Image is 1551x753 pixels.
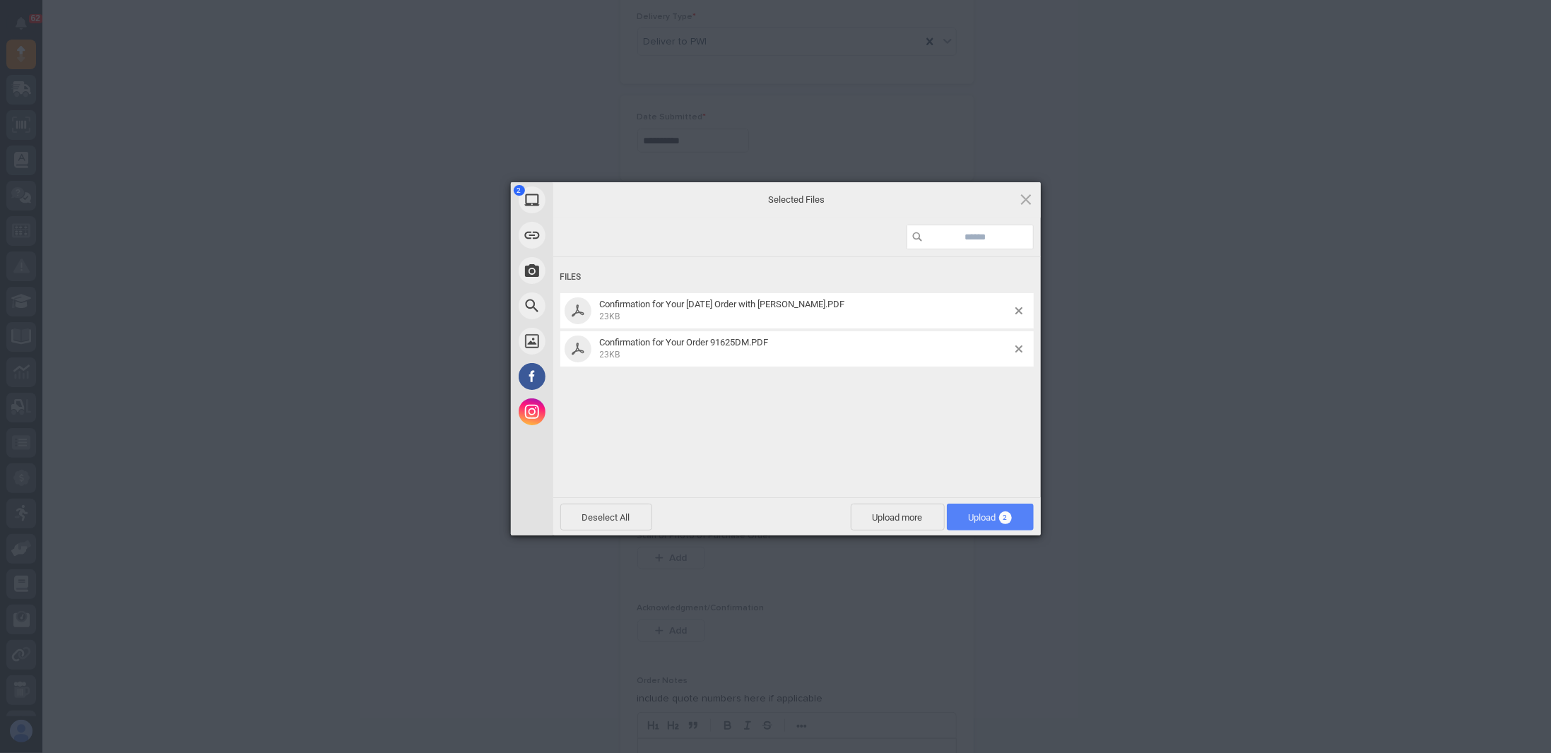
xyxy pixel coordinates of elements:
[596,299,1015,322] span: Confirmation for Your September 16th Order with McMaster-Carr.PDF
[511,288,680,324] div: Web Search
[600,312,620,321] span: 23KB
[999,511,1012,524] span: 2
[514,185,525,196] span: 2
[656,194,938,206] span: Selected Files
[1018,191,1034,207] span: Click here or hit ESC to close picker
[511,218,680,253] div: Link (URL)
[511,394,680,429] div: Instagram
[600,337,769,348] span: Confirmation for Your Order 91625DM.PDF
[947,504,1034,530] span: Upload
[600,299,845,309] span: Confirmation for Your [DATE] Order with [PERSON_NAME].PDF
[600,350,620,360] span: 23KB
[511,182,680,218] div: My Device
[511,324,680,359] div: Unsplash
[511,359,680,394] div: Facebook
[851,504,945,530] span: Upload more
[596,337,1015,360] span: Confirmation for Your Order 91625DM.PDF
[560,504,652,530] span: Deselect All
[560,264,1034,290] div: Files
[511,253,680,288] div: Take Photo
[969,512,1012,523] span: Upload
